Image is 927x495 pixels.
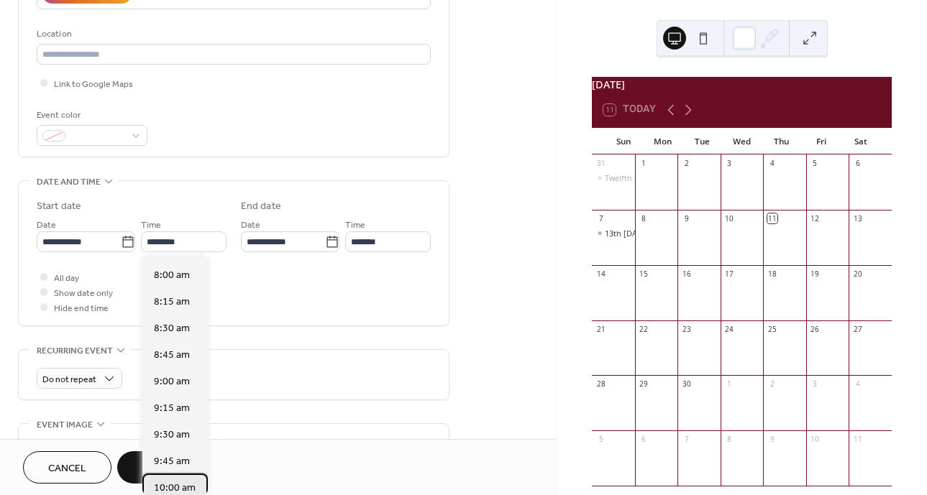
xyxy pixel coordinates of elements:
span: 9:00 am [154,374,190,389]
div: Twelfth Sunday After Pentecost [592,172,635,183]
div: 14 [596,269,606,279]
div: 4 [767,159,777,169]
div: 2 [767,379,777,389]
button: Cancel [23,451,111,484]
div: 31 [596,159,606,169]
span: Date [241,218,260,233]
div: 7 [682,435,692,445]
div: Fri [801,128,841,155]
button: Save [117,451,191,484]
div: 9 [682,213,692,223]
span: All day [54,271,79,286]
div: 13th [DATE] After [DATE] [605,228,696,239]
div: 25 [767,324,777,334]
div: 30 [682,379,692,389]
div: 13th Sunday After Pentecost [592,228,635,239]
div: 9 [767,435,777,445]
div: 11 [853,435,863,445]
div: Location [37,27,428,42]
span: Time [345,218,365,233]
div: Sun [603,128,643,155]
div: Sat [841,128,880,155]
span: Hide end time [54,301,109,316]
span: Date [37,218,56,233]
div: 15 [639,269,649,279]
div: Mon [643,128,682,155]
div: 21 [596,324,606,334]
div: 18 [767,269,777,279]
span: Time [141,218,161,233]
span: 9:30 am [154,427,190,443]
span: Recurring event [37,343,113,358]
div: [DATE] [592,77,892,93]
span: 8:45 am [154,348,190,363]
span: 8:00 am [154,268,190,283]
div: 22 [639,324,649,334]
div: 8 [639,213,649,223]
div: 27 [853,324,863,334]
div: 5 [810,159,820,169]
div: 10 [724,213,734,223]
div: 8 [724,435,734,445]
span: 9:15 am [154,401,190,416]
span: Cancel [48,461,86,476]
span: Date and time [37,175,101,190]
div: 2 [682,159,692,169]
div: 4 [853,379,863,389]
div: 1 [724,379,734,389]
div: End date [241,199,281,214]
div: 3 [724,159,734,169]
span: 9:45 am [154,454,190,469]
div: 19 [810,269,820,279]
div: 7 [596,213,606,223]
div: Start date [37,199,81,214]
div: Event color [37,108,145,123]
div: 12 [810,213,820,223]
div: Tue [682,128,722,155]
div: 23 [682,324,692,334]
span: Event image [37,417,93,432]
div: 20 [853,269,863,279]
div: 6 [853,159,863,169]
span: Do not repeat [42,371,96,388]
div: 5 [596,435,606,445]
div: 17 [724,269,734,279]
div: 1 [639,159,649,169]
div: 24 [724,324,734,334]
div: 11 [767,213,777,223]
div: 28 [596,379,606,389]
div: 3 [810,379,820,389]
div: Thu [762,128,801,155]
span: Link to Google Maps [54,77,133,92]
span: 8:30 am [154,321,190,336]
span: 8:15 am [154,295,190,310]
div: Wed [722,128,762,155]
div: 29 [639,379,649,389]
span: Show date only [54,286,113,301]
div: Twelfth [DATE] After [DATE] [605,172,707,183]
div: 13 [853,213,863,223]
div: 6 [639,435,649,445]
div: 26 [810,324,820,334]
div: 16 [682,269,692,279]
div: 10 [810,435,820,445]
